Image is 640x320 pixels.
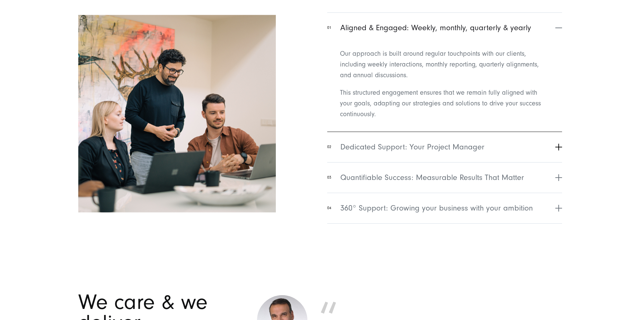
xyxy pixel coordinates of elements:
[327,175,331,181] span: 03
[78,15,276,213] img: Three people discussing in a meeting
[340,22,531,34] span: Aligned & Engaged: Weekly, monthly, quarterly & yearly
[340,172,524,184] span: Quantifiable Success: Measurable Results That Matter
[327,162,562,193] button: 03Quantifiable Success: Measurable Results That Matter
[327,193,562,223] button: 04360° Support: Growing your business with your ambition
[327,144,331,150] span: 02
[340,89,541,118] span: This structured engagement ensures that we remain fully aligned with your goals, adapting our str...
[340,50,539,79] span: Our approach is built around regular touchpoints with our clients, including weekly interactions,...
[340,202,533,214] span: 360° Support: Growing your business with your ambition
[327,25,331,31] span: 01
[327,132,562,162] button: 02Dedicated Support: Your Project Manager
[327,12,562,43] button: 01Aligned & Engaged: Weekly, monthly, quarterly & yearly
[340,141,484,153] span: Dedicated Support: Your Project Manager
[327,205,331,211] span: 04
